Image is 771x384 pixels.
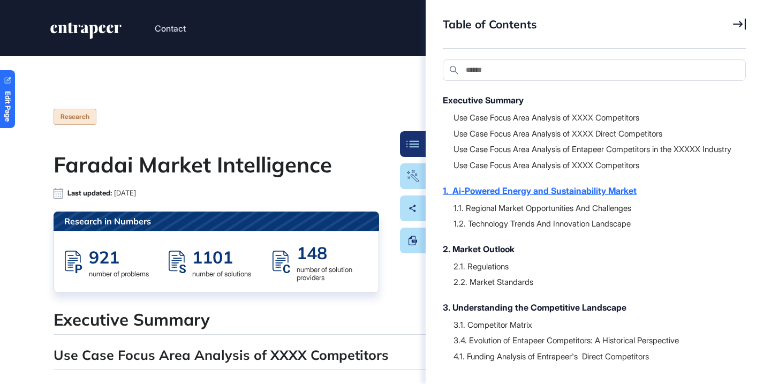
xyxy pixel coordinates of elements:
div: Use Case Focus Area Analysis of XXXX Competitors [453,112,735,123]
div: Use Case Focus Area Analysis of Entapeer Competitors in the XXXXX Industry [453,144,735,154]
div: 1.2. Technology Trends And Innovation Landscape [453,218,735,229]
div: Research in Numbers [54,212,379,231]
span: [DATE] [114,189,136,197]
h1: Faradai Market Intelligence [54,152,717,177]
div: 148 [297,242,368,263]
div: Last updated: [67,189,136,197]
div: 921 [89,246,149,268]
h4: Executive Summary [54,310,210,329]
div: 3. Understanding the Competitive Landscape [443,301,735,314]
div: 2. Market Outlook [443,243,735,255]
div: 4.2. Investors of Entapeer's Direct Competitors [453,367,735,378]
div: number of problems [89,270,149,278]
div: 3.4. Evolution of Entapeer Competitors: A Historical Perspective [453,335,735,345]
span: Table of Contents [443,17,537,31]
div: 1. Ai-Powered Energy and Sustainability Market [443,184,735,197]
div: 2.2. Market Standards [453,276,735,287]
div: Use Case Focus Area Analysis of XXXX Competitors [453,160,735,170]
div: 3.1. Competitor Matrix [453,319,735,330]
h5: Use Case Focus Area Analysis of XXXX Competitors [54,345,389,364]
div: Executive Summary [443,94,735,107]
div: Use Case Focus Area Analysis of XXXX Direct Competitors [453,128,735,139]
a: entrapeer-logo [49,22,123,43]
div: 2.1. Regulations [453,261,735,272]
div: number of solution providers [297,266,368,282]
div: 1.1. Regional Market Opportunities And Challenges [453,202,735,213]
span: Edit Page [4,91,11,122]
button: Contact [155,21,186,35]
div: 1101 [192,246,251,268]
div: Research [54,109,96,125]
div: number of solutions [192,270,251,278]
div: 4.1. Funding Analysis of Entrapeer's Direct Competitors [453,351,735,362]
